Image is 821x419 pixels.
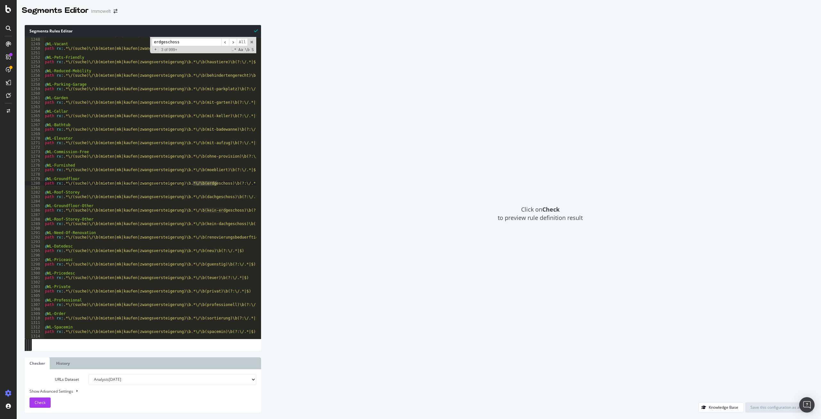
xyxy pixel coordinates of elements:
div: Knowledge Base [709,405,738,410]
div: 1312 [25,325,44,329]
div: 1257 [25,78,44,82]
div: 1315 [25,338,44,343]
div: 1273 [25,150,44,154]
div: 1265 [25,114,44,118]
div: 1292 [25,235,44,240]
button: Check [30,397,51,408]
div: 1313 [25,329,44,334]
div: 1291 [25,231,44,235]
div: 1263 [25,105,44,109]
div: 1290 [25,226,44,231]
div: 1311 [25,320,44,325]
div: 1305 [25,293,44,298]
div: 1282 [25,190,44,195]
div: 1262 [25,100,44,105]
div: 1314 [25,334,44,338]
div: 1271 [25,141,44,145]
div: 1287 [25,213,44,217]
span: Click on to preview rule definition result [498,205,583,222]
div: 1258 [25,82,44,87]
span: Check [35,400,46,405]
div: 1269 [25,132,44,136]
div: 1275 [25,159,44,163]
div: 1299 [25,266,44,271]
div: 1294 [25,244,44,249]
div: 1301 [25,275,44,280]
div: 1304 [25,289,44,293]
div: 1266 [25,118,44,123]
div: 1289 [25,222,44,226]
div: 1296 [25,253,44,258]
div: 1293 [25,240,44,244]
div: 1280 [25,181,44,186]
div: 1310 [25,316,44,320]
span: 3 of 999+ [158,48,180,52]
span: ​ [221,38,229,46]
div: 1281 [25,186,44,190]
div: Open Intercom Messenger [799,397,815,413]
div: 1300 [25,271,44,275]
div: 1268 [25,127,44,132]
a: Knowledge Base [698,405,744,410]
div: 1283 [25,195,44,199]
a: History [51,357,75,369]
div: 1295 [25,249,44,253]
div: 1284 [25,199,44,204]
div: 1309 [25,311,44,316]
div: 1279 [25,177,44,181]
div: Show Advanced Settings [25,388,251,394]
span: Syntax is valid [254,28,258,34]
span: Toggle Replace mode [152,47,158,52]
div: 1248 [25,37,44,42]
strong: Check [542,205,560,213]
div: 1249 [25,42,44,46]
div: 1253 [25,60,44,64]
div: 1270 [25,136,44,141]
button: Knowledge Base [698,402,744,413]
div: 1251 [25,51,44,55]
div: 1254 [25,64,44,69]
div: 1302 [25,280,44,284]
div: 1261 [25,96,44,100]
div: 1259 [25,87,44,91]
div: 1288 [25,217,44,222]
div: 1267 [25,123,44,127]
button: Save this configuration as active [745,402,813,413]
div: 1260 [25,91,44,96]
span: Alt-Enter [237,38,248,46]
div: Segments Editor [22,5,89,16]
div: 1286 [25,208,44,213]
div: 1278 [25,172,44,177]
div: 1303 [25,284,44,289]
div: 1274 [25,154,44,159]
div: 1285 [25,204,44,208]
div: 1306 [25,298,44,302]
div: 1272 [25,145,44,150]
input: Search for [152,38,221,46]
a: Checker [25,357,50,369]
div: 1298 [25,262,44,266]
span: RegExp Search [231,47,237,53]
label: URLs Dataset [25,374,84,385]
div: Segments Rules Editor [25,25,261,37]
div: 1256 [25,73,44,78]
div: 1308 [25,307,44,311]
div: arrow-right-arrow-left [114,9,117,13]
div: 1255 [25,69,44,73]
div: 1252 [25,55,44,60]
span: Search In Selection [251,47,254,53]
div: 1250 [25,46,44,51]
span: Whole Word Search [244,47,250,53]
div: 1307 [25,302,44,307]
div: Save this configuration as active [750,405,808,410]
div: 1277 [25,168,44,172]
span: ​ [229,38,237,46]
div: 1264 [25,109,44,114]
div: Immowelt [91,8,111,14]
div: 1297 [25,258,44,262]
span: CaseSensitive Search [238,47,243,53]
div: 1276 [25,163,44,168]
